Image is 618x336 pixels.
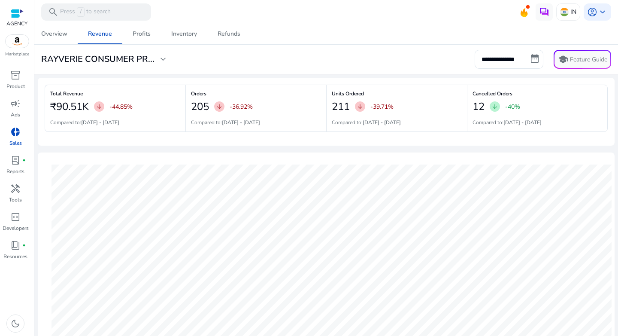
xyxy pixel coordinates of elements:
b: [DATE] - [DATE] [81,119,119,126]
div: Revenue [88,31,112,37]
p: Ads [11,111,20,119]
p: Product [6,82,25,90]
span: arrow_downward [491,103,498,110]
span: dark_mode [10,318,21,329]
h2: 205 [191,101,209,113]
h6: Orders [191,93,321,95]
p: Compared to: [191,119,260,126]
p: -36.92% [230,102,253,111]
span: search [48,7,58,17]
h6: Cancelled Orders [473,93,602,95]
h2: 211 [332,101,350,113]
span: lab_profile [10,155,21,165]
span: inventory_2 [10,70,21,80]
p: Sales [9,139,22,147]
p: Press to search [60,7,111,17]
p: Tools [9,196,22,204]
button: schoolFeature Guide [554,50,611,69]
p: -44.85% [109,102,133,111]
p: Feature Guide [570,55,607,64]
p: Marketplace [5,51,29,58]
span: arrow_downward [216,103,223,110]
span: school [558,54,568,64]
p: -40% [505,102,520,111]
span: code_blocks [10,212,21,222]
b: [DATE] - [DATE] [363,119,401,126]
p: Developers [3,224,29,232]
span: fiber_manual_record [22,244,26,247]
span: handyman [10,183,21,194]
b: [DATE] - [DATE] [222,119,260,126]
span: arrow_downward [357,103,364,110]
p: IN [570,4,576,19]
h2: 12 [473,101,485,113]
span: donut_small [10,127,21,137]
h2: ₹90.51K [50,101,89,113]
span: expand_more [158,54,168,64]
p: Compared to: [473,119,542,126]
p: Reports [6,168,24,175]
img: amazon.svg [6,35,29,48]
p: Compared to: [332,119,401,126]
div: Profits [133,31,151,37]
h6: Total Revenue [50,93,180,95]
div: Refunds [218,31,240,37]
span: fiber_manual_record [22,159,26,162]
span: arrow_downward [96,103,103,110]
p: Compared to: [50,119,119,126]
p: AGENCY [6,20,27,27]
b: [DATE] - [DATE] [503,119,542,126]
h3: RAYVERIE CONSUMER PR... [41,54,154,64]
h6: Units Ordered [332,93,462,95]
div: Overview [41,31,67,37]
span: account_circle [587,7,597,17]
span: / [77,7,85,17]
p: Resources [3,253,27,260]
span: keyboard_arrow_down [597,7,608,17]
img: in.svg [560,8,569,16]
span: campaign [10,98,21,109]
div: Inventory [171,31,197,37]
span: book_4 [10,240,21,250]
p: -39.71% [370,102,394,111]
